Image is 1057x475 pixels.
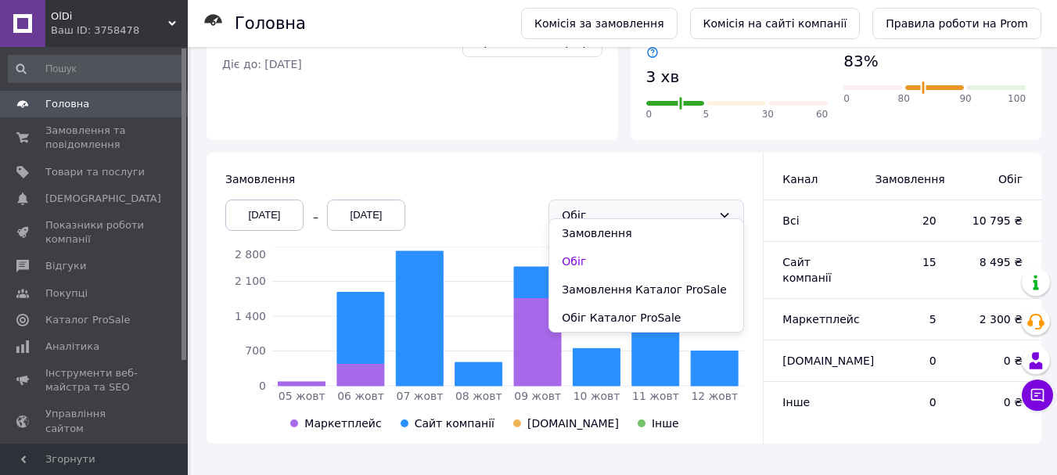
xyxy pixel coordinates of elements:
h1: Головна [235,14,306,33]
span: Замовлення та повідомлення [45,124,145,152]
span: Інструменти веб-майстра та SEO [45,366,145,394]
span: Сайт компанії [782,256,831,284]
span: Показники роботи компанії [45,218,145,246]
div: Обіг [562,207,712,224]
span: Відгуки [45,259,86,273]
span: 100 [1008,92,1026,106]
span: 0 ₴ [968,353,1023,369]
span: 83% [843,50,878,73]
tspan: 09 жовт [514,390,561,402]
tspan: 10 жовт [573,390,620,402]
li: Обіг Каталог ProSale [549,304,743,332]
span: 80 [898,92,910,106]
span: Замовлення [225,173,295,185]
span: 5 [703,108,710,121]
tspan: 2 800 [235,248,266,261]
li: Замовлення Каталог ProSale [549,275,743,304]
span: 0 [875,394,937,410]
tspan: 08 жовт [455,390,502,402]
button: Чат з покупцем [1022,380,1053,411]
span: Канал [782,173,818,185]
span: Інше [652,417,679,430]
div: [DATE] [327,200,405,231]
tspan: 05 жовт [279,390,325,402]
tspan: 12 жовт [691,390,738,402]
tspan: 07 жовт [397,390,444,402]
span: Каталог ProSale [45,313,130,327]
tspan: 06 жовт [337,390,384,402]
li: Обіг [549,247,743,275]
span: Маркетплейс [782,313,859,326]
div: [DATE] [225,200,304,231]
span: 3 хв [646,66,680,88]
span: Товари та послуги [45,165,145,179]
tspan: 11 жовт [632,390,679,402]
input: Пошук [8,55,185,83]
span: Сайт компанії [415,417,494,430]
span: 90 [959,92,971,106]
tspan: 700 [245,344,266,357]
span: 5 [875,311,937,327]
span: Швидкість відповіді в чаті, хв [646,30,818,58]
a: Правила роботи на Prom [872,8,1041,39]
span: 15 [875,254,937,270]
span: 0 [646,108,653,121]
a: Комісія на сайті компанії [690,8,861,39]
span: 30 [762,108,774,121]
tspan: 1 400 [235,310,266,322]
tspan: 2 100 [235,275,266,287]
div: Ваш ID: 3758478 [51,23,188,38]
li: Замовлення [549,219,743,247]
span: 0 [875,353,937,369]
span: Інше [782,396,810,408]
span: Діє до: [DATE] [222,56,370,72]
span: 20 [875,213,937,229]
span: Управління сайтом [45,407,145,435]
span: [DOMAIN_NAME] [782,354,874,367]
span: Обіг [968,171,1023,187]
span: 0 [843,92,850,106]
span: 2 300 ₴ [968,311,1023,327]
span: Аналітика [45,340,99,354]
span: Маркетплейс [304,417,381,430]
span: 8 495 ₴ [968,254,1023,270]
span: 0 ₴ [968,394,1023,410]
a: Комісія за замовлення [521,8,678,39]
span: Замовлення [875,171,937,187]
span: Покупці [45,286,88,300]
tspan: 0 [259,380,266,392]
span: [DOMAIN_NAME] [527,417,619,430]
span: [DEMOGRAPHIC_DATA] [45,192,161,206]
span: OlDi [51,9,168,23]
span: 60 [816,108,828,121]
span: Головна [45,97,89,111]
span: 10 795 ₴ [968,213,1023,229]
span: Всi [782,214,799,227]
